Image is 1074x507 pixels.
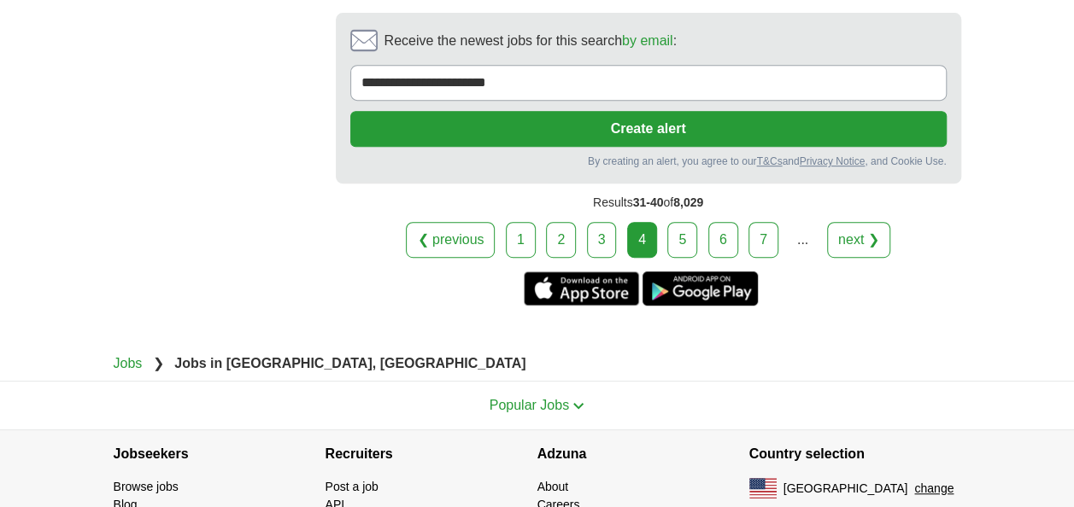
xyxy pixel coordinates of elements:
a: Privacy Notice [799,155,865,167]
img: toggle icon [572,402,584,410]
span: ❯ [153,356,164,370]
strong: Jobs in [GEOGRAPHIC_DATA], [GEOGRAPHIC_DATA] [174,356,525,370]
span: Receive the newest jobs for this search : [384,31,677,51]
div: 4 [627,222,657,258]
a: 2 [546,222,576,258]
h4: Country selection [749,430,961,478]
a: Browse jobs [114,480,179,493]
button: Create alert [350,111,947,147]
div: By creating an alert, you agree to our and , and Cookie Use. [350,154,947,169]
div: ... [785,223,819,257]
button: change [914,480,954,498]
a: Get the iPhone app [524,271,639,306]
a: 1 [506,222,536,258]
a: About [537,480,569,493]
span: [GEOGRAPHIC_DATA] [783,480,908,498]
a: ❮ previous [406,222,495,258]
a: 7 [748,222,778,258]
a: 3 [587,222,617,258]
img: US flag [749,478,777,498]
a: by email [622,33,673,48]
span: 31-40 [633,195,664,209]
a: Post a job [326,480,379,493]
div: Results of [336,184,961,222]
a: next ❯ [827,222,890,258]
span: 8,029 [673,195,703,209]
a: Get the Android app [643,271,758,306]
a: 5 [667,222,697,258]
a: T&Cs [756,155,782,167]
a: Jobs [114,356,143,370]
a: 6 [708,222,738,258]
span: Popular Jobs [490,398,569,412]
